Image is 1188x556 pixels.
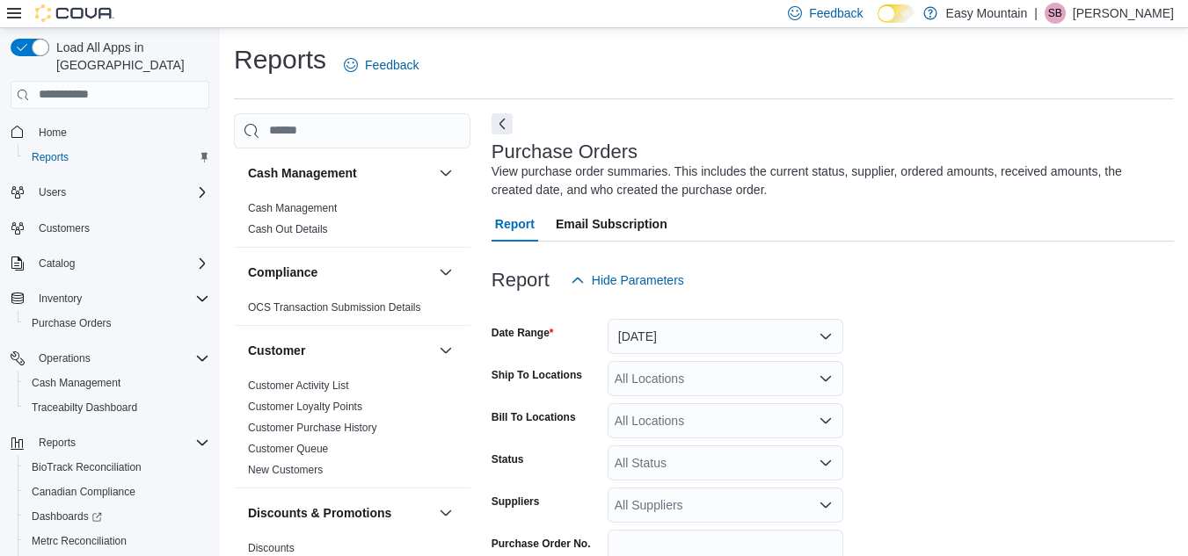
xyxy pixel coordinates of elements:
[248,264,432,281] button: Compliance
[25,147,76,168] a: Reports
[25,506,109,527] a: Dashboards
[819,456,833,470] button: Open list of options
[234,297,470,325] div: Compliance
[39,126,67,140] span: Home
[492,141,638,162] h3: Purchase Orders
[18,145,216,170] button: Reports
[248,442,328,456] span: Customer Queue
[435,162,456,184] button: Cash Management
[32,253,82,274] button: Catalog
[337,47,426,83] a: Feedback
[25,147,209,168] span: Reports
[32,401,137,415] span: Traceabilty Dashboard
[25,506,209,527] span: Dashboards
[248,400,362,414] span: Customer Loyalty Points
[248,464,323,476] a: New Customers
[248,264,317,281] h3: Compliance
[32,485,135,499] span: Canadian Compliance
[592,271,684,289] span: Hide Parameters
[435,502,456,524] button: Discounts & Promotions
[25,372,209,394] span: Cash Management
[248,300,421,314] span: OCS Transaction Submission Details
[878,23,878,24] span: Dark Mode
[492,368,582,382] label: Ship To Locations
[248,443,328,455] a: Customer Queue
[234,42,326,77] h1: Reports
[25,313,119,334] a: Purchase Orders
[32,376,120,390] span: Cash Management
[25,457,209,478] span: BioTrack Reconciliation
[492,113,513,134] button: Next
[819,414,833,428] button: Open list of options
[248,542,295,554] a: Discounts
[25,313,209,334] span: Purchase Orders
[25,531,134,552] a: Metrc Reconciliation
[248,541,295,555] span: Discounts
[32,150,69,164] span: Reports
[4,119,216,145] button: Home
[32,432,209,453] span: Reports
[25,531,209,552] span: Metrc Reconciliation
[4,180,216,205] button: Users
[25,457,149,478] a: BioTrack Reconciliation
[819,372,833,386] button: Open list of options
[248,401,362,413] a: Customer Loyalty Points
[248,222,328,236] span: Cash Out Details
[18,529,216,553] button: Metrc Reconciliation
[492,452,524,466] label: Status
[248,201,337,215] span: Cash Management
[25,397,209,418] span: Traceabilty Dashboard
[32,348,209,369] span: Operations
[32,288,89,309] button: Inventory
[18,371,216,395] button: Cash Management
[32,348,98,369] button: Operations
[18,504,216,529] a: Dashboards
[32,182,73,203] button: Users
[608,319,843,354] button: [DATE]
[492,270,550,291] h3: Report
[492,326,554,340] label: Date Range
[248,301,421,314] a: OCS Transaction Submission Details
[878,4,915,23] input: Dark Mode
[35,4,114,22] img: Cova
[809,4,863,22] span: Feedback
[4,215,216,241] button: Customers
[492,410,576,424] label: Bill To Locations
[32,182,209,203] span: Users
[25,372,128,394] a: Cash Management
[32,460,142,474] span: BioTrack Reconciliation
[4,251,216,276] button: Catalog
[435,262,456,283] button: Compliance
[25,397,144,418] a: Traceabilty Dashboard
[18,480,216,504] button: Canadian Compliance
[18,395,216,420] button: Traceabilty Dashboard
[248,202,337,214] a: Cash Management
[819,498,833,512] button: Open list of options
[32,288,209,309] span: Inventory
[492,162,1165,199] div: View purchase order summaries. This includes the current status, supplier, ordered amounts, recei...
[248,164,432,182] button: Cash Management
[32,217,209,239] span: Customers
[435,340,456,361] button: Customer
[25,481,209,502] span: Canadian Compliance
[248,463,323,477] span: New Customers
[4,286,216,311] button: Inventory
[946,3,1028,24] p: Easy Mountain
[32,121,209,143] span: Home
[39,185,66,199] span: Users
[1073,3,1174,24] p: [PERSON_NAME]
[234,198,470,247] div: Cash Management
[39,292,82,306] span: Inventory
[365,56,419,74] span: Feedback
[1048,3,1062,24] span: SB
[32,218,97,239] a: Customers
[4,430,216,455] button: Reports
[39,351,91,365] span: Operations
[248,504,391,522] h3: Discounts & Promotions
[25,481,142,502] a: Canadian Compliance
[32,534,127,548] span: Metrc Reconciliation
[18,311,216,336] button: Purchase Orders
[248,164,357,182] h3: Cash Management
[492,495,540,509] label: Suppliers
[234,375,470,487] div: Customer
